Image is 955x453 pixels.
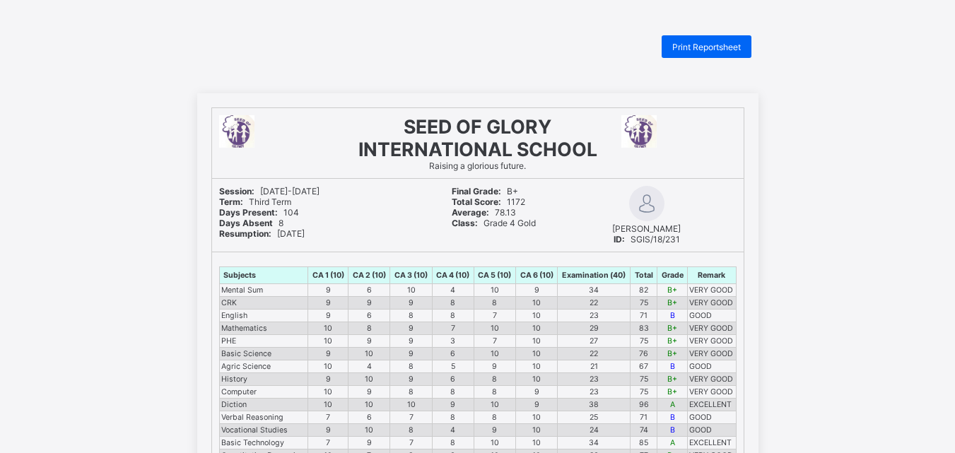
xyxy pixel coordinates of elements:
[631,284,657,297] td: 82
[432,399,474,411] td: 9
[452,218,536,228] span: Grade 4 Gold
[348,284,390,297] td: 6
[432,267,474,284] th: CA 4 (10)
[631,322,657,335] td: 83
[657,267,688,284] th: Grade
[308,373,348,386] td: 9
[390,322,432,335] td: 9
[558,424,631,437] td: 24
[558,348,631,360] td: 22
[219,437,308,449] td: Basic Technology
[219,196,291,207] span: Third Term
[558,297,631,310] td: 22
[474,360,515,373] td: 9
[558,284,631,297] td: 34
[219,399,308,411] td: Diction
[219,373,308,386] td: History
[631,424,657,437] td: 74
[516,411,558,424] td: 10
[432,297,474,310] td: 8
[219,284,308,297] td: Mental Sum
[688,310,737,322] td: GOOD
[474,310,515,322] td: 7
[688,335,737,348] td: VERY GOOD
[219,207,299,218] span: 104
[348,267,390,284] th: CA 2 (10)
[308,386,348,399] td: 10
[558,386,631,399] td: 23
[474,411,515,424] td: 8
[631,310,657,322] td: 71
[390,386,432,399] td: 8
[474,297,515,310] td: 8
[631,386,657,399] td: 75
[688,386,737,399] td: VERY GOOD
[390,348,432,360] td: 9
[657,424,688,437] td: B
[390,411,432,424] td: 7
[219,335,308,348] td: PHE
[452,196,501,207] b: Total Score:
[614,234,625,245] b: ID:
[558,322,631,335] td: 29
[474,386,515,399] td: 8
[390,267,432,284] th: CA 3 (10)
[452,207,516,218] span: 78.13
[474,399,515,411] td: 10
[558,399,631,411] td: 38
[558,411,631,424] td: 25
[474,348,515,360] td: 10
[348,348,390,360] td: 10
[612,223,681,234] span: [PERSON_NAME]
[558,267,631,284] th: Examination (40)
[308,348,348,360] td: 9
[631,437,657,449] td: 85
[688,360,737,373] td: GOOD
[452,196,525,207] span: 1172
[631,348,657,360] td: 76
[432,335,474,348] td: 3
[348,297,390,310] td: 9
[614,234,680,245] span: SGIS/18/231
[219,228,305,239] span: [DATE]
[631,297,657,310] td: 75
[308,267,348,284] th: CA 1 (10)
[390,297,432,310] td: 9
[219,186,254,196] b: Session:
[631,335,657,348] td: 75
[452,218,478,228] b: Class:
[558,360,631,373] td: 21
[558,310,631,322] td: 23
[348,411,390,424] td: 6
[429,160,526,171] span: Raising a glorious future.
[348,399,390,411] td: 10
[432,437,474,449] td: 8
[516,267,558,284] th: CA 6 (10)
[219,322,308,335] td: Mathematics
[516,335,558,348] td: 10
[219,360,308,373] td: Agric Science
[348,373,390,386] td: 10
[516,360,558,373] td: 10
[348,360,390,373] td: 4
[219,196,243,207] b: Term:
[308,297,348,310] td: 9
[631,267,657,284] th: Total
[390,284,432,297] td: 10
[516,284,558,297] td: 9
[452,186,501,196] b: Final Grade:
[657,411,688,424] td: B
[657,360,688,373] td: B
[308,411,348,424] td: 7
[474,424,515,437] td: 9
[432,411,474,424] td: 8
[672,42,741,52] span: Print Reportsheet
[219,218,283,228] span: 8
[688,437,737,449] td: EXCELLENT
[432,310,474,322] td: 8
[631,411,657,424] td: 71
[219,386,308,399] td: Computer
[432,373,474,386] td: 6
[308,310,348,322] td: 9
[348,437,390,449] td: 9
